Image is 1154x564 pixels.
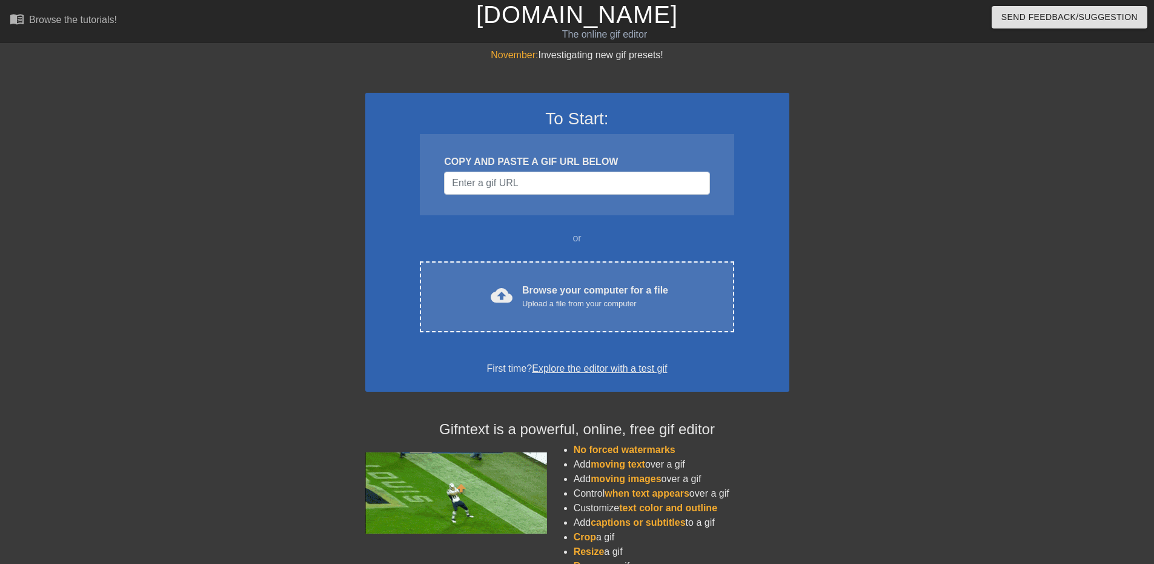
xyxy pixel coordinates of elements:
[574,501,789,515] li: Customize
[10,12,117,30] a: Browse the tutorials!
[591,517,685,528] span: captions or subtitles
[522,283,668,310] div: Browse your computer for a file
[574,532,596,542] span: Crop
[574,472,789,486] li: Add over a gif
[365,452,547,534] img: football_small.gif
[992,6,1147,29] button: Send Feedback/Suggestion
[591,459,645,469] span: moving text
[476,1,678,28] a: [DOMAIN_NAME]
[365,421,789,438] h4: Gifntext is a powerful, online, free gif editor
[397,231,758,246] div: or
[365,48,789,62] div: Investigating new gif presets!
[532,363,667,374] a: Explore the editor with a test gif
[444,155,709,169] div: COPY AND PASTE A GIF URL BELOW
[29,15,117,25] div: Browse the tutorials!
[574,546,605,557] span: Resize
[491,284,512,306] span: cloud_upload
[10,12,24,26] span: menu_book
[574,530,789,545] li: a gif
[574,486,789,501] li: Control over a gif
[605,488,689,499] span: when text appears
[522,298,668,310] div: Upload a file from your computer
[574,457,789,472] li: Add over a gif
[574,445,675,455] span: No forced watermarks
[591,474,661,484] span: moving images
[391,27,818,42] div: The online gif editor
[619,503,717,513] span: text color and outline
[491,50,538,60] span: November:
[381,361,774,376] div: First time?
[1001,10,1138,25] span: Send Feedback/Suggestion
[381,109,774,129] h3: To Start:
[574,545,789,559] li: a gif
[574,515,789,530] li: Add to a gif
[444,172,709,195] input: Username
